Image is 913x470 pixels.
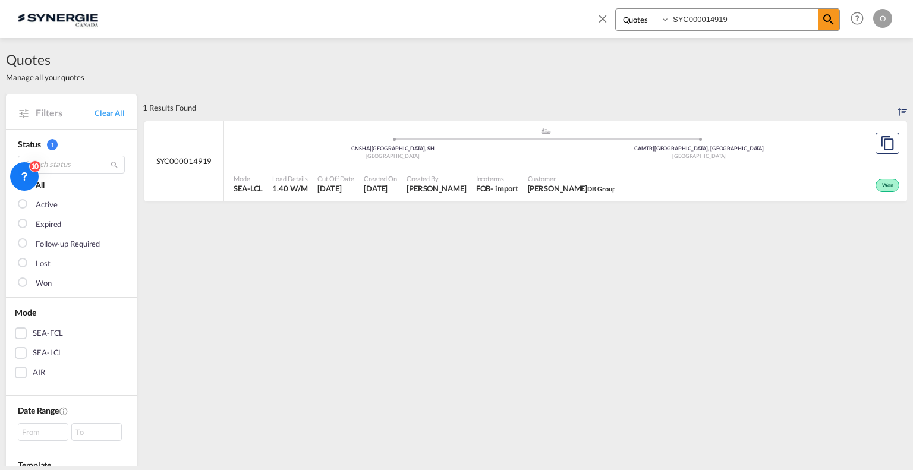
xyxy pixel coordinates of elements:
[36,199,57,211] div: Active
[36,258,51,270] div: Lost
[587,185,615,193] span: DB Group
[670,9,818,30] input: Enter Quotation Number
[6,72,84,83] span: Manage all your quotes
[364,183,397,194] span: 22 Sep 2025
[596,12,609,25] md-icon: icon-close
[156,156,212,166] span: SYC000014919
[33,347,62,359] div: SEA-LCL
[59,406,68,416] md-icon: Created On
[528,174,616,183] span: Customer
[317,183,354,194] span: 22 Sep 2025
[95,108,125,118] a: Clear All
[476,174,518,183] span: Incoterms
[876,179,899,192] div: Won
[36,219,61,231] div: Expired
[47,139,58,150] span: 1
[634,145,764,152] span: CAMTR [GEOGRAPHIC_DATA], [GEOGRAPHIC_DATA]
[15,347,128,359] md-checkbox: SEA-LCL
[6,50,84,69] span: Quotes
[528,183,616,194] span: Maddalena Gallina DB Group
[272,184,307,193] span: 1.40 W/M
[18,139,40,149] span: Status
[36,238,100,250] div: Follow-up Required
[15,327,128,339] md-checkbox: SEA-FCL
[898,94,907,121] div: Sort by: Created On
[143,94,196,121] div: 1 Results Found
[821,12,836,27] md-icon: icon-magnify
[880,136,895,150] md-icon: assets/icons/custom/copyQuote.svg
[653,145,654,152] span: |
[36,106,95,119] span: Filters
[18,423,68,441] div: From
[18,5,98,32] img: 1f56c880d42311ef80fc7dca854c8e59.png
[18,156,125,174] input: Search status
[36,277,52,289] div: Won
[873,9,892,28] div: O
[407,183,467,194] span: Daniel Dico
[317,174,354,183] span: Cut Off Date
[144,121,907,202] div: SYC000014919 assets/icons/custom/ship-fill.svgassets/icons/custom/roll-o-plane.svgOriginShanghai,...
[370,145,372,152] span: |
[476,183,491,194] div: FOB
[882,182,896,190] span: Won
[234,174,263,183] span: Mode
[818,9,839,30] span: icon-magnify
[110,160,119,169] md-icon: icon-magnify
[33,327,63,339] div: SEA-FCL
[476,183,518,194] div: FOB import
[15,367,128,378] md-checkbox: AIR
[15,307,36,317] span: Mode
[596,8,615,37] span: icon-close
[272,174,308,183] span: Load Details
[36,179,45,191] div: All
[847,8,873,30] div: Help
[407,174,467,183] span: Created By
[18,423,125,441] span: From To
[351,145,434,152] span: CNSHA [GEOGRAPHIC_DATA], SH
[364,174,397,183] span: Created On
[847,8,867,29] span: Help
[539,128,553,134] md-icon: assets/icons/custom/ship-fill.svg
[18,405,59,415] span: Date Range
[18,138,125,150] div: Status 1
[672,153,726,159] span: [GEOGRAPHIC_DATA]
[33,367,45,378] div: AIR
[71,423,122,441] div: To
[490,183,518,194] div: - import
[876,133,899,154] button: Copy Quote
[234,183,263,194] span: SEA-LCL
[366,153,420,159] span: [GEOGRAPHIC_DATA]
[18,460,51,470] span: Template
